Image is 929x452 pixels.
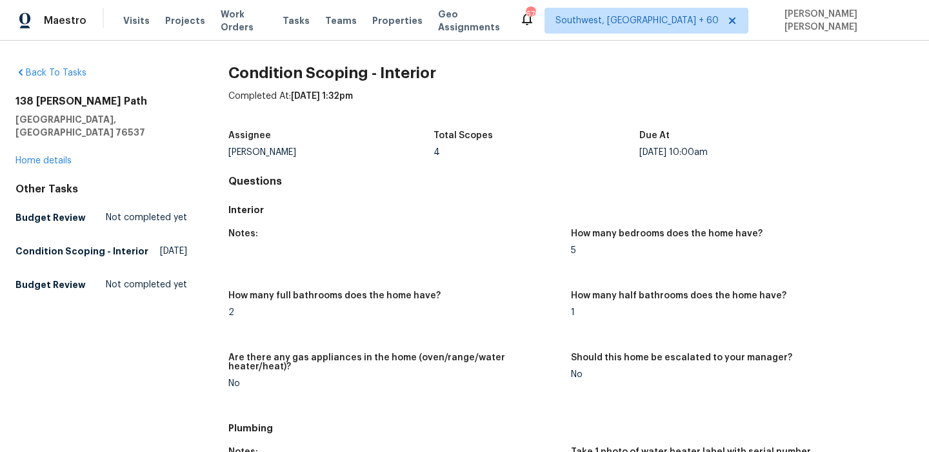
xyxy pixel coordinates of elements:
span: Teams [325,14,357,27]
h5: Budget Review [15,211,86,224]
h5: Are there any gas appliances in the home (oven/range/water heater/heat)? [228,353,561,371]
h5: Assignee [228,131,271,140]
div: Other Tasks [15,183,187,196]
h2: Condition Scoping - Interior [228,67,914,79]
h5: Plumbing [228,422,914,435]
span: Visits [123,14,150,27]
div: No [228,379,561,388]
span: Not completed yet [106,278,187,291]
h5: [GEOGRAPHIC_DATA], [GEOGRAPHIC_DATA] 76537 [15,113,187,139]
span: Geo Assignments [438,8,504,34]
h4: Questions [228,175,914,188]
h5: How many bedrooms does the home have? [571,229,763,238]
div: 679 [526,8,535,21]
h5: Notes: [228,229,258,238]
a: Condition Scoping - Interior[DATE] [15,240,187,263]
span: Work Orders [221,8,267,34]
div: 4 [434,148,639,157]
div: 1 [571,308,903,317]
div: [DATE] 10:00am [639,148,845,157]
div: Completed At: [228,90,914,123]
h5: How many half bathrooms does the home have? [571,291,786,300]
a: Home details [15,156,72,165]
a: Back To Tasks [15,68,86,77]
h5: Budget Review [15,278,86,291]
span: Tasks [283,16,310,25]
div: 2 [228,308,561,317]
h5: Interior [228,203,914,216]
span: [DATE] [160,245,187,258]
span: [PERSON_NAME] [PERSON_NAME] [779,8,910,34]
h5: Total Scopes [434,131,493,140]
h5: How many full bathrooms does the home have? [228,291,441,300]
h5: Due At [639,131,670,140]
span: Maestro [44,14,86,27]
span: Properties [372,14,423,27]
h5: Condition Scoping - Interior [15,245,148,258]
h5: Should this home be escalated to your manager? [571,353,792,362]
span: Southwest, [GEOGRAPHIC_DATA] + 60 [555,14,719,27]
span: [DATE] 1:32pm [291,92,353,101]
div: [PERSON_NAME] [228,148,434,157]
div: No [571,370,903,379]
span: Not completed yet [106,211,187,224]
div: 5 [571,246,903,255]
span: Projects [165,14,205,27]
h2: 138 [PERSON_NAME] Path [15,95,187,108]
